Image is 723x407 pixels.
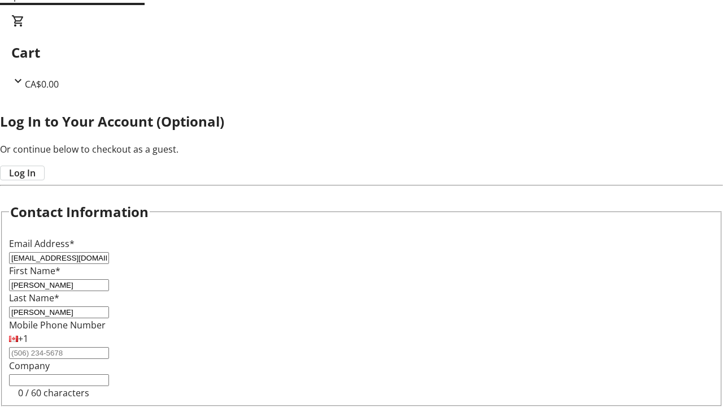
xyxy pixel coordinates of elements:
[9,237,75,250] label: Email Address*
[25,78,59,90] span: CA$0.00
[11,14,712,91] div: CartCA$0.00
[9,319,106,331] label: Mobile Phone Number
[9,347,109,359] input: (506) 234-5678
[9,166,36,180] span: Log In
[9,360,50,372] label: Company
[9,292,59,304] label: Last Name*
[10,202,149,222] h2: Contact Information
[11,42,712,63] h2: Cart
[18,387,89,399] tr-character-limit: 0 / 60 characters
[9,265,60,277] label: First Name*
